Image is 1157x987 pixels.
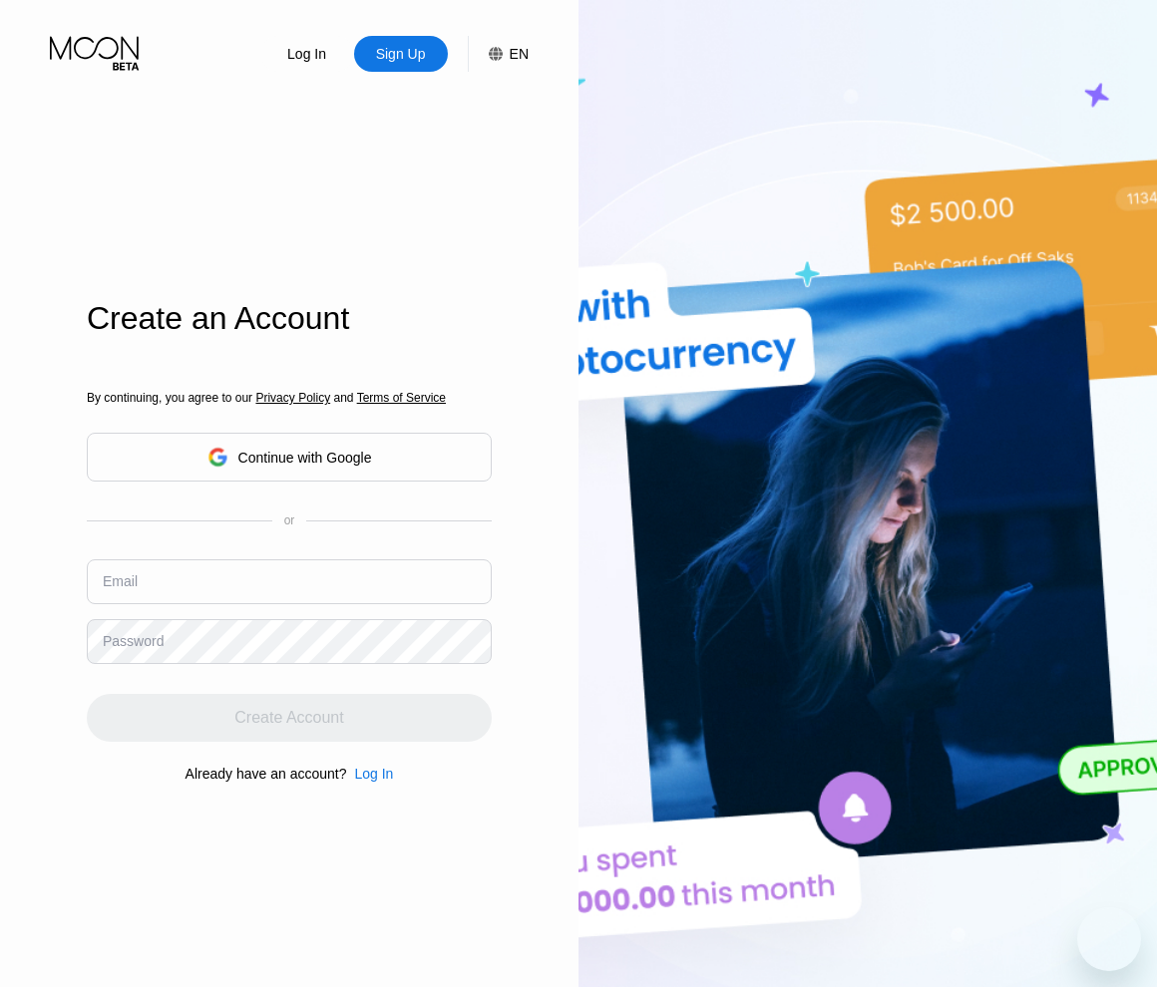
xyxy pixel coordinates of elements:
div: Already have an account? [186,766,347,782]
div: Continue with Google [87,433,492,482]
div: Continue with Google [238,450,372,466]
div: Log In [346,766,393,782]
div: Create an Account [87,300,492,337]
div: Sign Up [354,36,448,72]
div: By continuing, you agree to our [87,391,492,405]
div: Log In [354,766,393,782]
div: EN [468,36,529,72]
div: or [284,513,295,527]
span: Terms of Service [357,391,446,405]
div: Email [103,573,138,589]
iframe: Button to launch messaging window [1077,907,1141,971]
span: Privacy Policy [255,391,330,405]
div: Log In [285,44,328,64]
span: and [330,391,357,405]
div: EN [510,46,529,62]
div: Log In [260,36,354,72]
div: Sign Up [374,44,428,64]
div: Password [103,633,164,649]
